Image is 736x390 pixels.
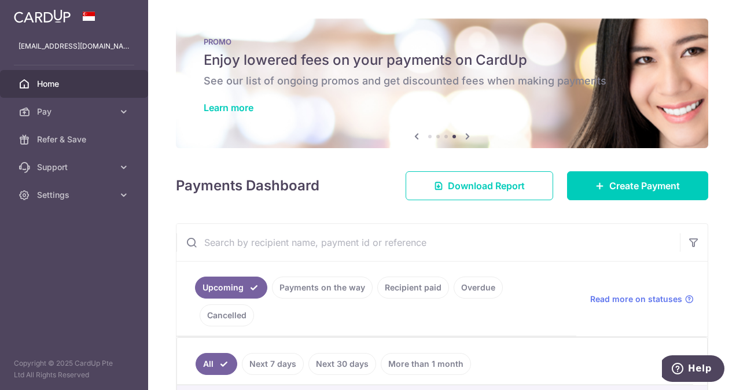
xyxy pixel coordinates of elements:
img: Latest Promos banner [176,19,708,148]
span: Settings [37,189,113,201]
a: Create Payment [567,171,708,200]
span: Refer & Save [37,134,113,145]
a: Next 7 days [242,353,304,375]
span: Read more on statuses [590,293,682,305]
a: Overdue [454,277,503,299]
span: Home [37,78,113,90]
span: Pay [37,106,113,117]
a: Upcoming [195,277,267,299]
img: CardUp [14,9,71,23]
p: [EMAIL_ADDRESS][DOMAIN_NAME] [19,41,130,52]
a: Learn more [204,102,253,113]
span: Create Payment [609,179,680,193]
span: Support [37,161,113,173]
a: Next 30 days [308,353,376,375]
a: Payments on the way [272,277,373,299]
h6: See our list of ongoing promos and get discounted fees when making payments [204,74,680,88]
span: Download Report [448,179,525,193]
input: Search by recipient name, payment id or reference [176,224,680,261]
a: Download Report [406,171,553,200]
h4: Payments Dashboard [176,175,319,196]
a: Cancelled [200,304,254,326]
a: Recipient paid [377,277,449,299]
p: PROMO [204,37,680,46]
a: More than 1 month [381,353,471,375]
a: Read more on statuses [590,293,694,305]
h5: Enjoy lowered fees on your payments on CardUp [204,51,680,69]
a: All [196,353,237,375]
iframe: Opens a widget where you can find more information [662,355,724,384]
